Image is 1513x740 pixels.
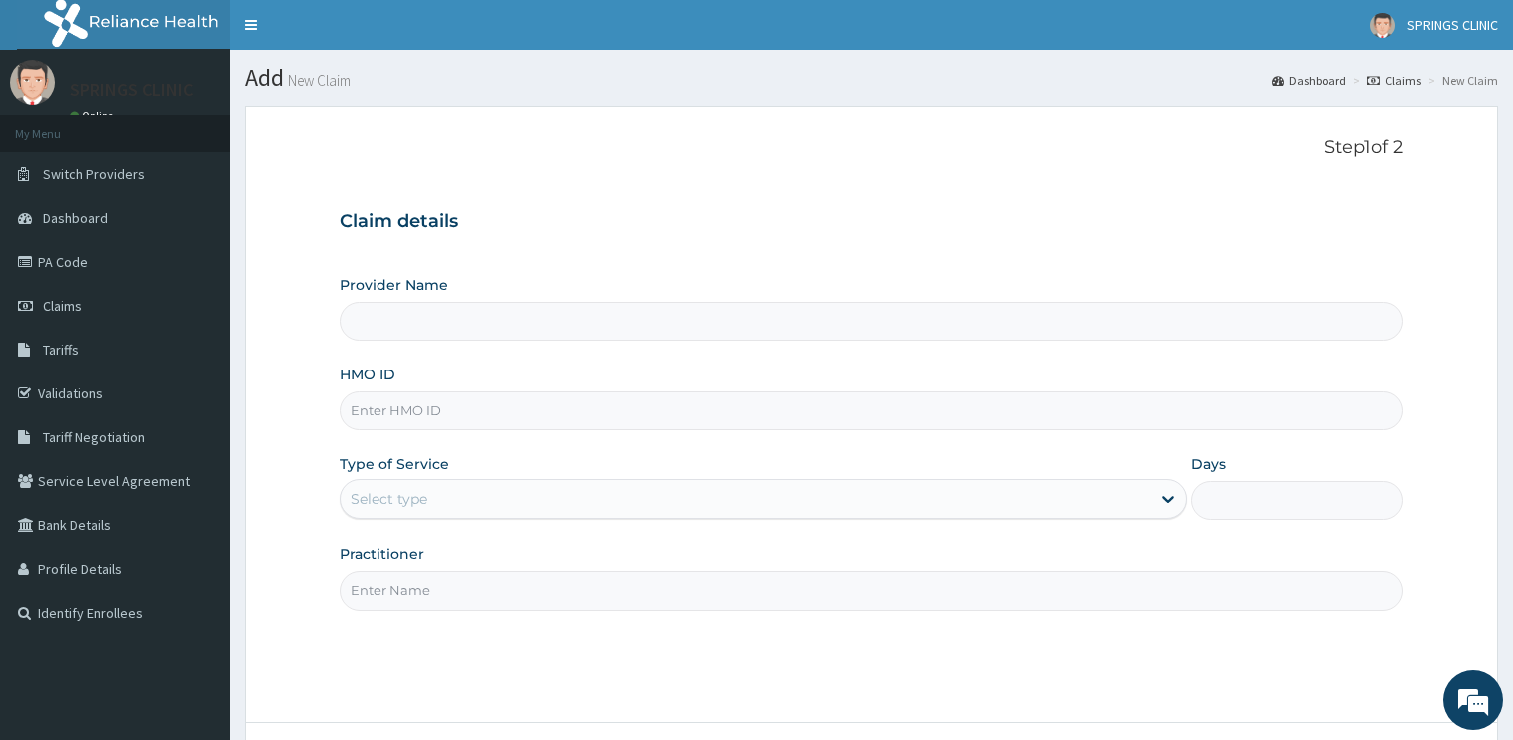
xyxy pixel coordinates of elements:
[70,81,193,99] p: SPRINGS CLINIC
[340,365,395,384] label: HMO ID
[43,341,79,359] span: Tariffs
[43,428,145,446] span: Tariff Negotiation
[1370,13,1395,38] img: User Image
[10,60,55,105] img: User Image
[284,73,351,88] small: New Claim
[1423,72,1498,89] li: New Claim
[340,211,1403,233] h3: Claim details
[1367,72,1421,89] a: Claims
[1407,16,1498,34] span: SPRINGS CLINIC
[340,275,448,295] label: Provider Name
[340,571,1403,610] input: Enter Name
[340,137,1403,159] p: Step 1 of 2
[351,489,427,509] div: Select type
[70,109,118,123] a: Online
[43,165,145,183] span: Switch Providers
[340,454,449,474] label: Type of Service
[43,297,82,315] span: Claims
[340,544,424,564] label: Practitioner
[245,65,1498,91] h1: Add
[43,209,108,227] span: Dashboard
[1272,72,1346,89] a: Dashboard
[340,391,1403,430] input: Enter HMO ID
[1191,454,1226,474] label: Days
